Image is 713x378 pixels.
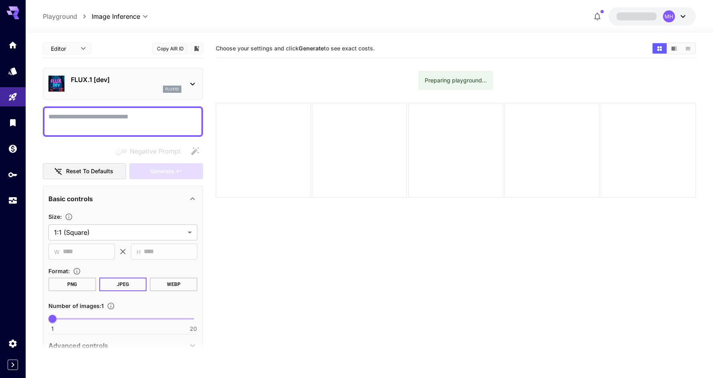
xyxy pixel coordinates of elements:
[152,43,188,54] button: Copy AIR ID
[99,278,147,291] button: JPEG
[8,118,18,128] div: Library
[8,92,18,102] div: Playground
[681,43,695,54] button: Show media in list view
[190,325,197,333] span: 20
[193,44,200,53] button: Add to library
[48,302,104,309] span: Number of images : 1
[216,45,375,52] span: Choose your settings and click to see exact costs.
[130,146,181,156] span: Negative Prompt
[48,278,96,291] button: PNG
[114,146,187,156] span: Negative prompts are not compatible with the selected model.
[652,42,696,54] div: Show media in grid viewShow media in video viewShow media in list view
[54,228,185,237] span: 1:1 (Square)
[51,44,76,53] span: Editor
[425,73,487,88] div: Preparing playground...
[48,268,70,274] span: Format :
[71,75,181,84] p: FLUX.1 [dev]
[137,247,141,256] span: H
[48,72,197,96] div: FLUX.1 [dev]flux1d
[48,336,197,355] div: Advanced controls
[92,12,140,21] span: Image Inference
[653,43,667,54] button: Show media in grid view
[8,40,18,50] div: Home
[165,86,179,92] p: flux1d
[51,325,54,333] span: 1
[667,43,681,54] button: Show media in video view
[48,189,197,208] div: Basic controls
[8,66,18,76] div: Models
[48,194,93,204] p: Basic controls
[70,267,84,275] button: Choose the file format for the output image.
[43,163,126,180] button: Reset to defaults
[150,278,197,291] button: WEBP
[8,338,18,348] div: Settings
[663,10,675,22] div: MH
[8,360,18,370] button: Expand sidebar
[43,12,77,21] a: Playground
[609,7,696,26] button: MH
[54,247,60,256] span: W
[62,213,76,221] button: Adjust the dimensions of the generated image by specifying its width and height in pixels, or sel...
[8,170,18,180] div: API Keys
[8,196,18,206] div: Usage
[299,45,324,52] b: Generate
[104,302,118,310] button: Specify how many images to generate in a single request. Each image generation will be charged se...
[8,144,18,154] div: Wallet
[43,12,92,21] nav: breadcrumb
[48,213,62,220] span: Size :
